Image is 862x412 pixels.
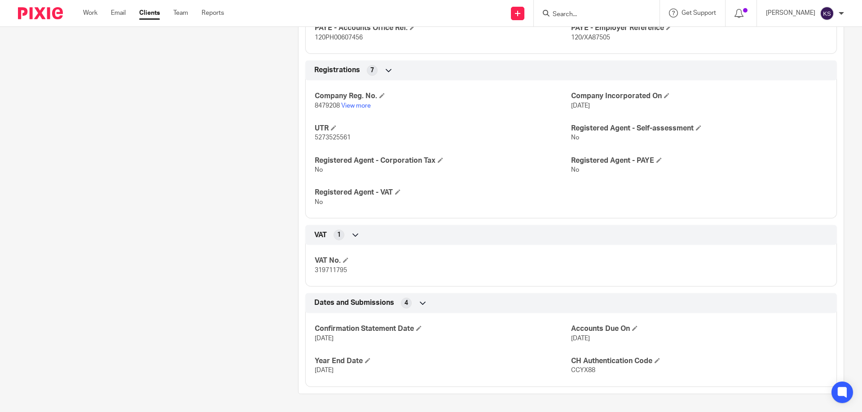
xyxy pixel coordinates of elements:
[571,35,610,41] span: 120/XA87505
[111,9,126,17] a: Email
[315,167,323,173] span: No
[315,156,571,165] h4: Registered Agent - Corporation Tax
[315,256,571,265] h4: VAT No.
[315,356,571,366] h4: Year End Date
[682,10,716,16] span: Get Support
[571,356,827,366] h4: CH Authentication Code
[571,91,827,101] h4: Company Incorporated On
[571,367,595,373] span: CCYX88
[571,156,827,165] h4: Registered Agent - PAYE
[314,65,360,75] span: Registrations
[314,230,327,240] span: VAT
[315,35,363,41] span: 120PH00607456
[552,11,633,19] input: Search
[571,167,579,173] span: No
[315,103,340,109] span: 8479208
[571,134,579,141] span: No
[315,367,334,373] span: [DATE]
[315,335,334,342] span: [DATE]
[571,124,827,133] h4: Registered Agent - Self-assessment
[173,9,188,17] a: Team
[83,9,97,17] a: Work
[571,324,827,334] h4: Accounts Due On
[315,124,571,133] h4: UTR
[571,103,590,109] span: [DATE]
[766,9,815,17] p: [PERSON_NAME]
[337,230,341,239] span: 1
[820,6,834,21] img: svg%3E
[315,23,571,33] h4: PAYE - Accounts Office Ref.
[314,298,394,308] span: Dates and Submissions
[315,134,351,141] span: 5273525561
[370,66,374,75] span: 7
[315,199,323,205] span: No
[341,103,371,109] a: View more
[405,299,408,308] span: 4
[202,9,224,17] a: Reports
[571,335,590,342] span: [DATE]
[139,9,160,17] a: Clients
[571,23,827,33] h4: PAYE - Employer Reference
[315,91,571,101] h4: Company Reg. No.
[315,188,571,197] h4: Registered Agent - VAT
[18,7,63,19] img: Pixie
[315,267,347,273] span: 319711795
[315,324,571,334] h4: Confirmation Statement Date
